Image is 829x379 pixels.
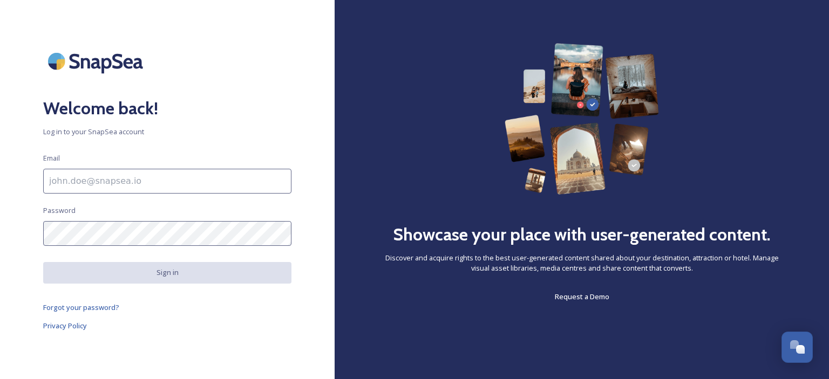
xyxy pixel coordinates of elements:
[43,169,291,194] input: john.doe@snapsea.io
[43,127,291,137] span: Log in to your SnapSea account
[505,43,660,195] img: 63b42ca75bacad526042e722_Group%20154-p-800.png
[43,321,87,330] span: Privacy Policy
[555,292,609,301] span: Request a Demo
[43,95,291,121] h2: Welcome back!
[43,262,291,283] button: Sign in
[43,301,291,314] a: Forgot your password?
[43,302,119,312] span: Forgot your password?
[43,153,60,163] span: Email
[782,332,813,363] button: Open Chat
[393,222,771,247] h2: Showcase your place with user-generated content.
[43,205,76,216] span: Password
[43,43,151,79] img: SnapSea Logo
[555,290,609,303] a: Request a Demo
[378,253,786,273] span: Discover and acquire rights to the best user-generated content shared about your destination, att...
[43,319,291,332] a: Privacy Policy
